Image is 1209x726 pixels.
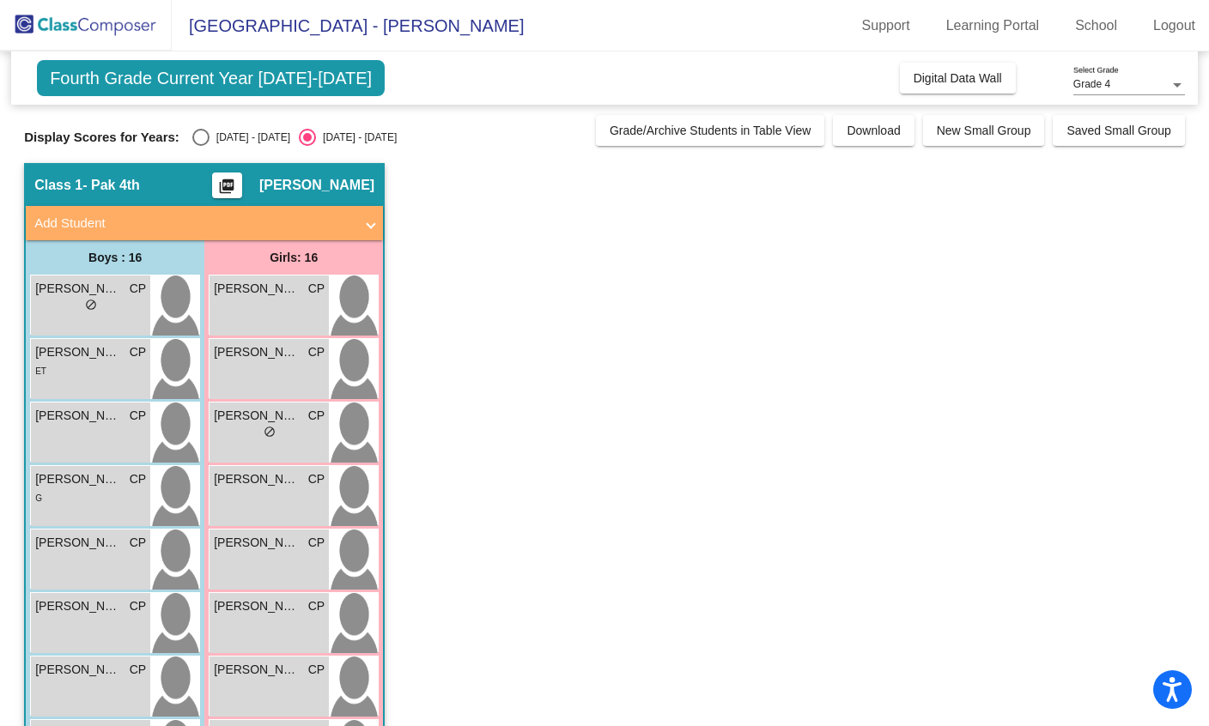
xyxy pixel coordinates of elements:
span: CP [130,407,146,425]
span: CP [130,534,146,552]
span: [PERSON_NAME] [35,597,121,615]
button: Download [833,115,914,146]
a: School [1061,12,1131,39]
span: Saved Small Group [1066,124,1170,137]
span: Class 1 [34,177,82,194]
span: ET [35,366,46,376]
span: CP [308,407,325,425]
a: Learning Portal [933,12,1054,39]
span: [PERSON_NAME] [214,280,300,298]
mat-radio-group: Select an option [192,129,397,146]
span: New Small Group [937,124,1031,137]
button: Digital Data Wall [900,63,1016,94]
span: Fourth Grade Current Year [DATE]-[DATE] [37,60,385,96]
span: [PERSON_NAME] [214,407,300,425]
span: CP [130,597,146,615]
span: Digital Data Wall [914,71,1002,85]
span: do_not_disturb_alt [85,299,97,311]
mat-panel-title: Add Student [34,214,354,233]
div: Boys : 16 [26,240,204,275]
span: [PERSON_NAME] [35,280,121,298]
span: CP [308,597,325,615]
span: G [35,493,42,503]
span: [PERSON_NAME] [214,343,300,361]
span: CP [308,343,325,361]
span: [PERSON_NAME] [259,177,374,194]
span: Grade/Archive Students in Table View [610,124,811,137]
mat-icon: picture_as_pdf [216,178,237,202]
span: CP [130,343,146,361]
div: Girls: 16 [204,240,383,275]
div: [DATE] - [DATE] [316,130,397,145]
span: CP [308,280,325,298]
span: Grade 4 [1073,78,1110,90]
a: Logout [1139,12,1209,39]
span: [PERSON_NAME] [35,407,121,425]
mat-expansion-panel-header: Add Student [26,206,383,240]
span: [PERSON_NAME] [214,470,300,488]
span: CP [308,470,325,488]
span: CP [130,470,146,488]
span: CP [130,280,146,298]
span: [PERSON_NAME] [35,534,121,552]
button: Print Students Details [212,172,242,198]
div: [DATE] - [DATE] [210,130,290,145]
button: Grade/Archive Students in Table View [596,115,825,146]
span: - Pak 4th [82,177,140,194]
span: [PERSON_NAME] [214,597,300,615]
span: CP [308,534,325,552]
span: do_not_disturb_alt [264,426,276,438]
span: [PERSON_NAME] [35,470,121,488]
span: CP [130,661,146,679]
span: Display Scores for Years: [24,130,179,145]
span: CP [308,661,325,679]
span: [PERSON_NAME] [214,661,300,679]
span: [PERSON_NAME] [35,661,121,679]
span: [PERSON_NAME] [35,343,121,361]
span: [PERSON_NAME] [214,534,300,552]
span: [GEOGRAPHIC_DATA] - [PERSON_NAME] [172,12,524,39]
span: Download [847,124,900,137]
button: Saved Small Group [1053,115,1184,146]
a: Support [848,12,924,39]
button: New Small Group [923,115,1045,146]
